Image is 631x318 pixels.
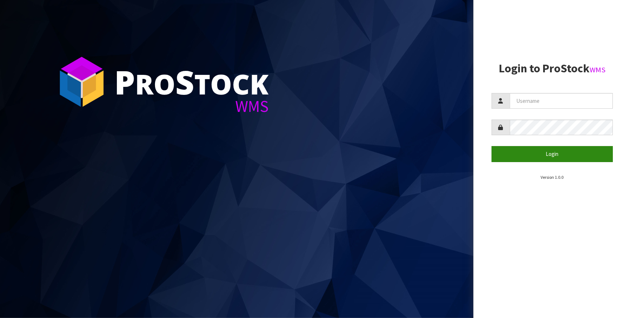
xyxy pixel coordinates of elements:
[175,60,194,104] span: S
[541,174,563,180] small: Version 1.0.0
[510,93,613,109] input: Username
[114,98,269,114] div: WMS
[492,146,613,162] button: Login
[590,65,606,75] small: WMS
[54,55,109,109] img: ProStock Cube
[114,60,135,104] span: P
[114,65,269,98] div: ro tock
[492,62,613,75] h2: Login to ProStock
